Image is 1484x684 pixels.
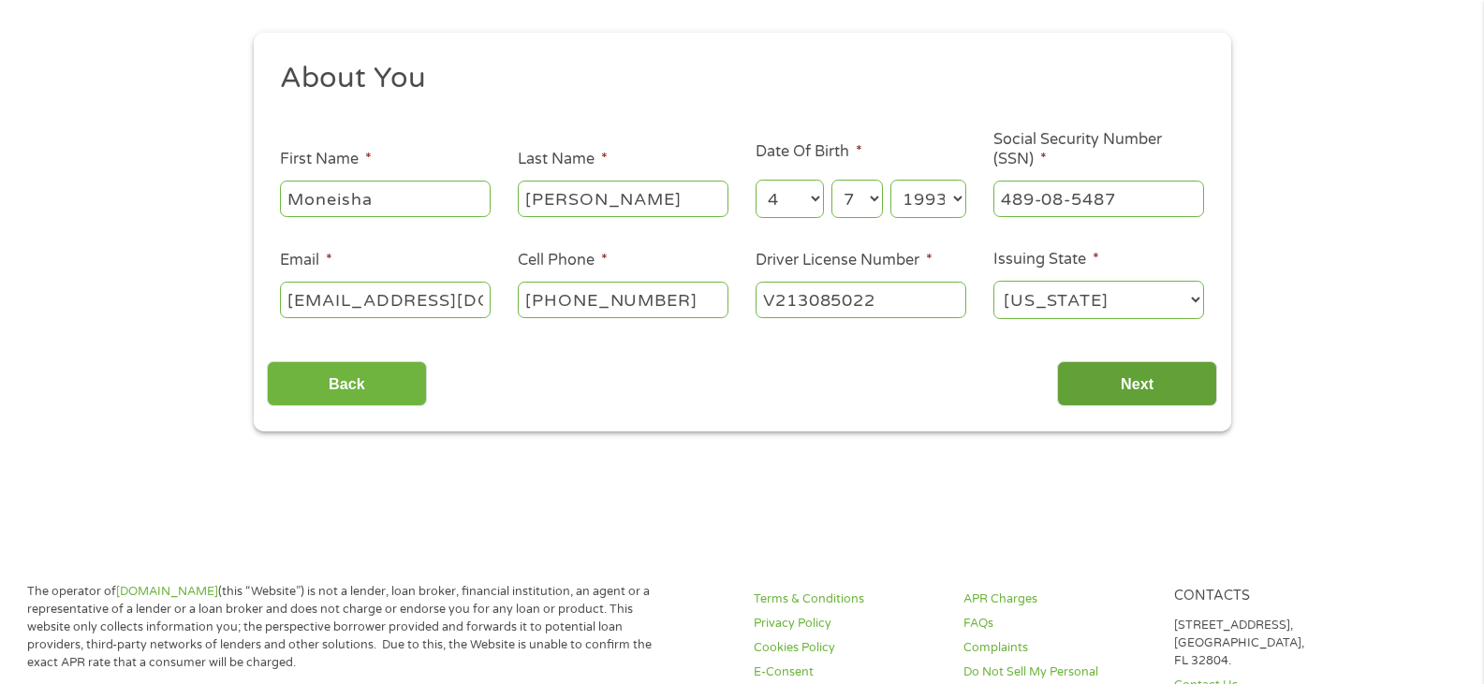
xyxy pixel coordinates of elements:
label: Date Of Birth [756,142,862,162]
p: The operator of (this “Website”) is not a lender, loan broker, financial institution, an agent or... [27,583,658,671]
input: John [280,181,491,216]
h2: About You [280,60,1190,97]
p: [STREET_ADDRESS], [GEOGRAPHIC_DATA], FL 32804. [1174,617,1361,670]
label: Cell Phone [518,251,608,270]
a: APR Charges [963,590,1151,608]
a: FAQs [963,615,1151,633]
label: Issuing State [993,250,1099,269]
label: Email [280,251,332,270]
a: E-Consent [754,663,941,681]
input: Smith [518,181,728,216]
input: 078-05-1120 [993,181,1204,216]
label: First Name [280,150,372,169]
a: Terms & Conditions [754,590,941,608]
label: Social Security Number (SSN) [993,130,1204,169]
a: [DOMAIN_NAME] [116,584,218,599]
h4: Contacts [1174,588,1361,605]
input: Next [1057,361,1217,407]
input: john@gmail.com [280,282,491,317]
input: Back [267,361,427,407]
a: Complaints [963,639,1151,657]
a: Privacy Policy [754,615,941,633]
input: (541) 754-3010 [518,282,728,317]
label: Last Name [518,150,608,169]
label: Driver License Number [756,251,933,270]
a: Cookies Policy [754,639,941,657]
